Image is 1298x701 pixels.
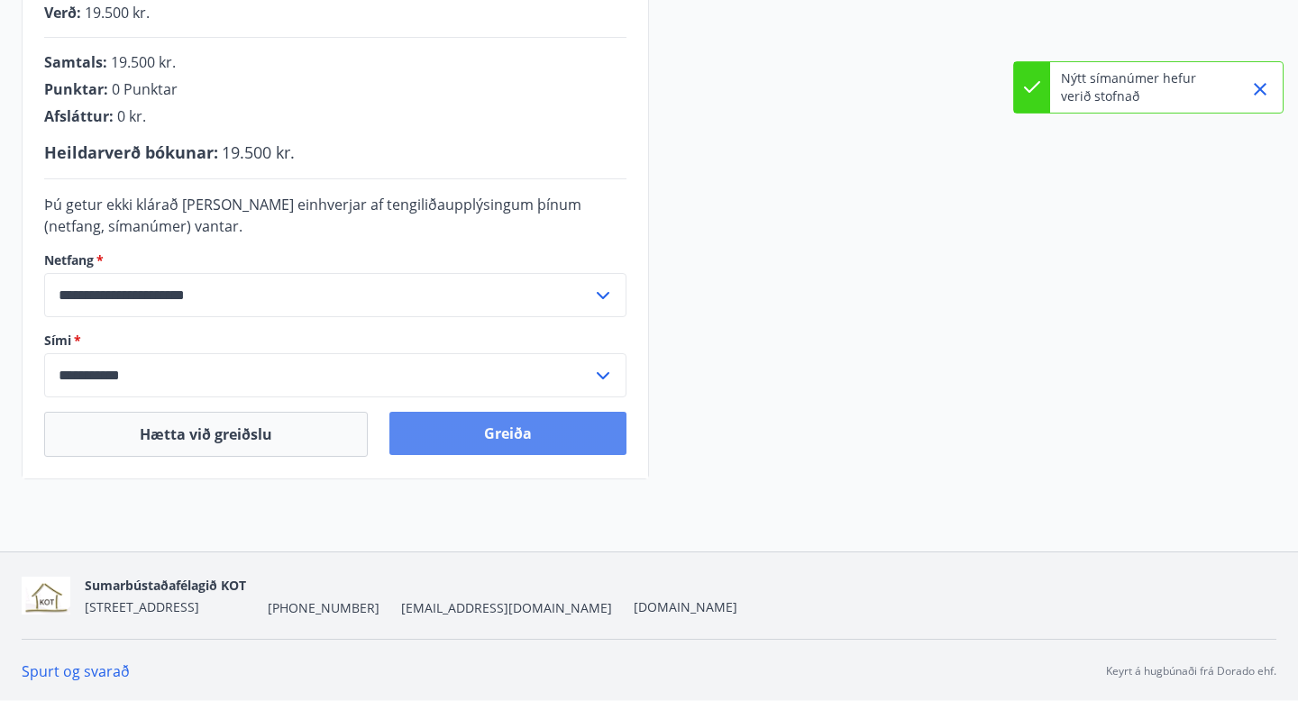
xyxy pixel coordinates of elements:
[44,195,581,236] span: Þú getur ekki klárað [PERSON_NAME] einhverjar af tengiliðaupplýsingum þínum (netfang, símanúmer) ...
[634,598,737,615] a: [DOMAIN_NAME]
[22,577,70,615] img: t9tqzh1e9P7HFz4OzbTe84FEGggHXmUwTnccQYsY.png
[44,106,114,126] span: Afsláttur :
[44,251,626,269] label: Netfang
[222,141,295,163] span: 19.500 kr.
[44,332,626,350] label: Sími
[1061,69,1220,105] p: Nýtt símanúmer hefur verið stofnað
[401,599,612,617] span: [EMAIL_ADDRESS][DOMAIN_NAME]
[85,3,150,23] span: 19.500 kr.
[268,599,379,617] span: [PHONE_NUMBER]
[44,412,368,457] button: Hætta við greiðslu
[117,106,146,126] span: 0 kr.
[85,577,246,594] span: Sumarbústaðafélagið KOT
[1245,74,1275,105] button: Close
[1106,663,1276,679] p: Keyrt á hugbúnaði frá Dorado ehf.
[44,141,218,163] span: Heildarverð bókunar :
[44,52,107,72] span: Samtals :
[111,52,176,72] span: 19.500 kr.
[85,598,199,615] span: [STREET_ADDRESS]
[44,3,81,23] span: Verð :
[44,79,108,99] span: Punktar :
[389,412,626,455] button: Greiða
[22,661,130,681] a: Spurt og svarað
[112,79,178,99] span: 0 Punktar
